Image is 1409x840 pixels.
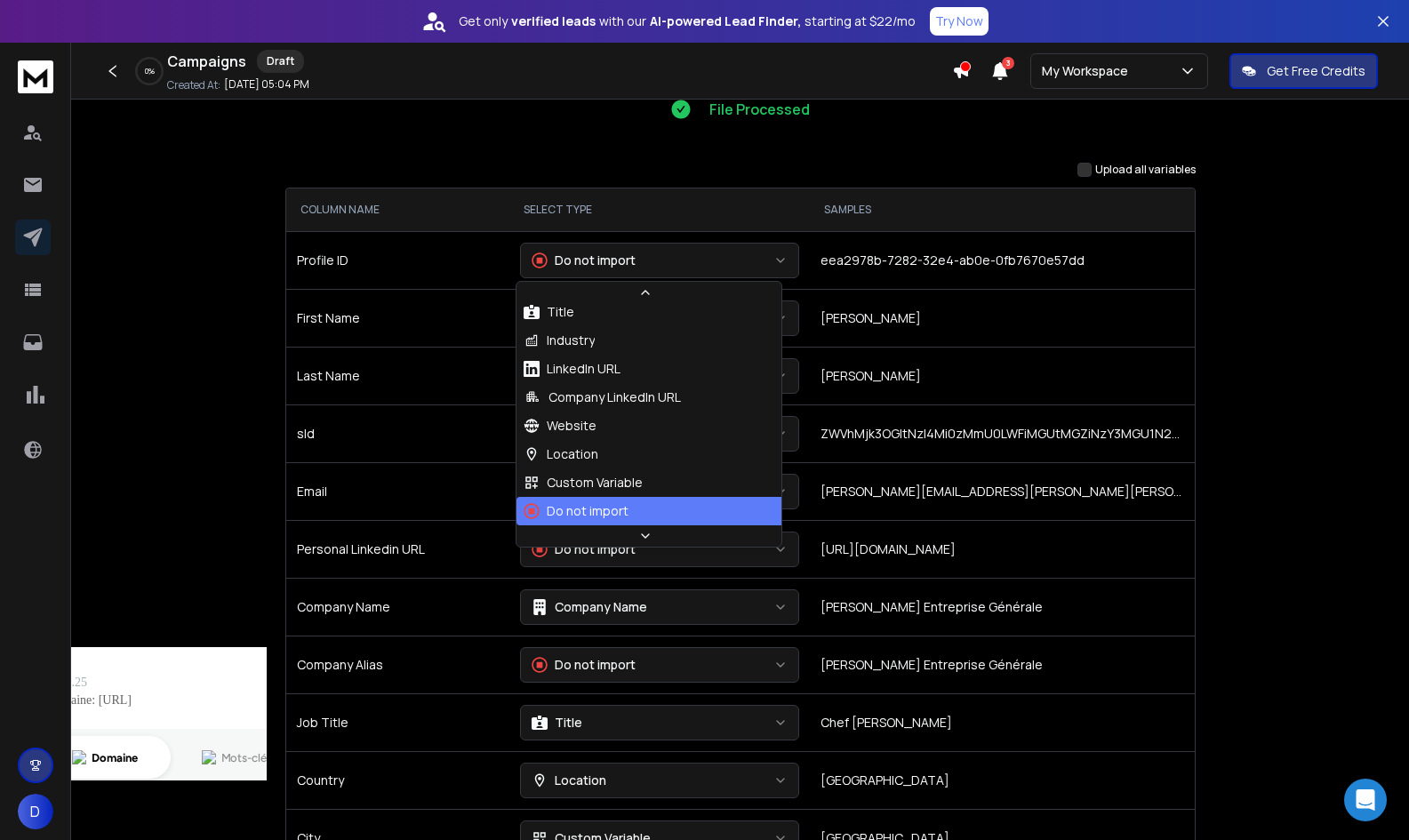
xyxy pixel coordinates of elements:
div: Domaine [92,105,137,116]
div: Do not import [524,502,628,520]
p: My Workspace [1042,62,1135,80]
div: Location [524,445,598,463]
td: First Name [286,289,509,347]
strong: verified leads [511,12,596,30]
div: LinkedIn URL [524,360,620,378]
div: Location [532,772,606,789]
td: Profile ID [286,231,509,289]
div: v 4.0.25 [50,28,87,43]
p: Get Free Credits [1267,62,1365,80]
td: sId [286,404,509,462]
p: Try Now [935,12,983,30]
img: logo [18,60,53,93]
div: Domaine: [URL] [46,46,132,60]
span: 3 [1002,57,1014,69]
p: Created At: [167,78,220,92]
th: COLUMN NAME [286,188,509,231]
td: [URL][DOMAIN_NAME] [810,520,1194,578]
div: Do not import [532,252,636,269]
strong: AI-powered Lead Finder, [650,12,801,30]
span: D [18,794,53,829]
div: Company LinkedIn URL [524,388,681,406]
div: Company Name [532,598,647,616]
div: Title [524,303,574,321]
p: File Processed [709,99,810,120]
td: Company Name [286,578,509,636]
div: Website [524,417,596,435]
div: Mots-clés [221,105,272,116]
td: Country [286,751,509,809]
td: [PERSON_NAME] [810,347,1194,404]
label: Upload all variables [1095,163,1196,177]
div: Title [532,714,582,732]
td: Job Title [286,693,509,751]
p: Get only with our starting at $22/mo [459,12,916,30]
td: Personal Linkedin URL [286,520,509,578]
img: website_grey.svg [28,46,43,60]
div: Open Intercom Messenger [1344,779,1387,821]
th: SAMPLES [810,188,1194,231]
td: [PERSON_NAME] Entreprise Générale [810,636,1194,693]
p: [DATE] 05:04 PM [224,77,309,92]
div: Industry [524,332,595,349]
div: Custom Variable [524,474,643,492]
td: [PERSON_NAME] [810,289,1194,347]
td: eea2978b-7282-32e4-ab0e-0fb7670e57dd [810,231,1194,289]
td: Email [286,462,509,520]
td: Chef [PERSON_NAME] [810,693,1194,751]
th: SELECT TYPE [509,188,811,231]
img: logo_orange.svg [28,28,43,43]
div: Do not import [532,656,636,674]
td: [PERSON_NAME] Entreprise Générale [810,578,1194,636]
td: ZWVhMjk3OGItNzI4Mi0zMmU0LWFiMGUtMGZiNzY3MGU1N2RkOzYyOTdiMGZmLWEwNWEtMzlmNS04OTI4LWIyNzRmOWQ3OTdlZ... [810,404,1194,462]
h1: Campaigns [167,51,246,72]
div: Draft [257,50,304,73]
img: tab_domain_overview_orange.svg [72,103,86,117]
td: [PERSON_NAME][EMAIL_ADDRESS][PERSON_NAME][PERSON_NAME][DOMAIN_NAME] [810,462,1194,520]
td: Company Alias [286,636,509,693]
td: [GEOGRAPHIC_DATA] [810,751,1194,809]
p: 0 % [145,66,155,76]
td: Last Name [286,347,509,404]
div: Do not import [532,540,636,558]
img: tab_keywords_by_traffic_grey.svg [202,103,216,117]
